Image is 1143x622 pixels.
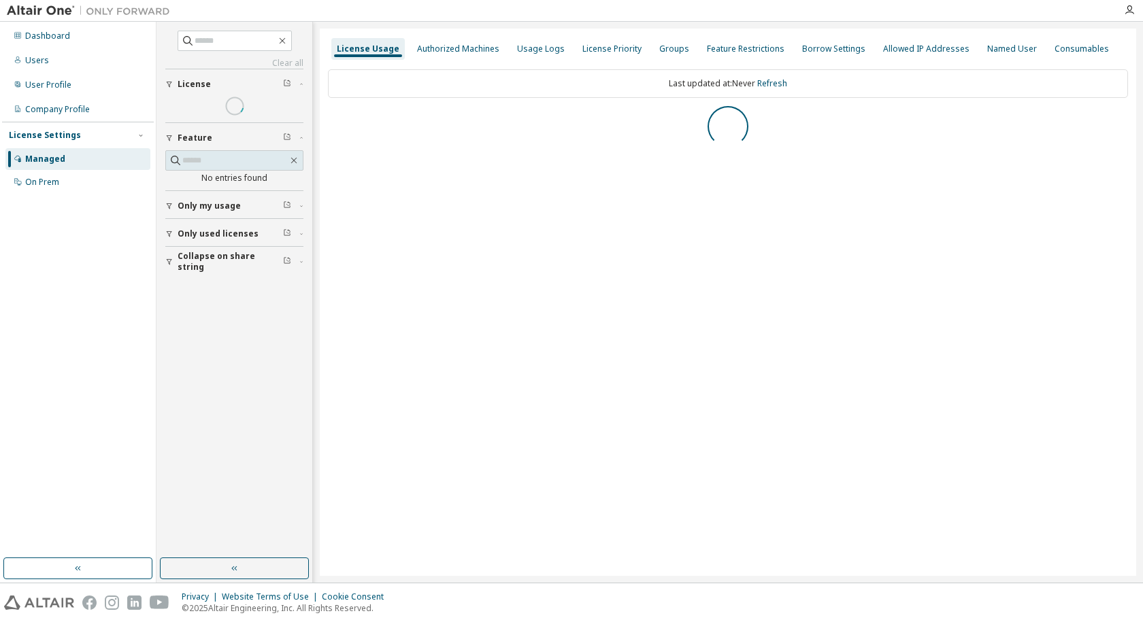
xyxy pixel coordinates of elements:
div: Dashboard [25,31,70,41]
div: Consumables [1055,44,1109,54]
button: License [165,69,303,99]
div: License Settings [9,130,81,141]
div: Borrow Settings [802,44,865,54]
a: Clear all [165,58,303,69]
button: Only used licenses [165,219,303,249]
img: youtube.svg [150,595,169,610]
span: Feature [178,133,212,143]
div: Company Profile [25,104,90,115]
img: facebook.svg [82,595,97,610]
span: Collapse on share string [178,251,283,273]
div: License Usage [337,44,399,54]
img: instagram.svg [105,595,119,610]
div: Privacy [182,591,222,602]
span: Clear filter [283,133,291,143]
div: Usage Logs [517,44,565,54]
button: Feature [165,123,303,153]
div: Groups [659,44,689,54]
div: On Prem [25,177,59,188]
img: linkedin.svg [127,595,142,610]
span: Clear filter [283,79,291,90]
div: Users [25,55,49,66]
div: Last updated at: Never [328,69,1128,98]
div: Cookie Consent [322,591,392,602]
button: Only my usage [165,191,303,221]
div: User Profile [25,80,71,90]
div: License Priority [582,44,642,54]
img: Altair One [7,4,177,18]
span: License [178,79,211,90]
span: Clear filter [283,256,291,267]
span: Clear filter [283,228,291,239]
div: Feature Restrictions [707,44,784,54]
div: No entries found [165,173,303,184]
div: Managed [25,154,65,165]
button: Collapse on share string [165,247,303,277]
img: altair_logo.svg [4,595,74,610]
div: Allowed IP Addresses [883,44,970,54]
span: Only my usage [178,201,241,211]
a: Refresh [757,77,787,89]
div: Website Terms of Use [222,591,322,602]
span: Only used licenses [178,228,259,239]
span: Clear filter [283,201,291,211]
div: Named User [987,44,1037,54]
p: © 2025 Altair Engineering, Inc. All Rights Reserved. [182,602,392,614]
div: Authorized Machines [417,44,499,54]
